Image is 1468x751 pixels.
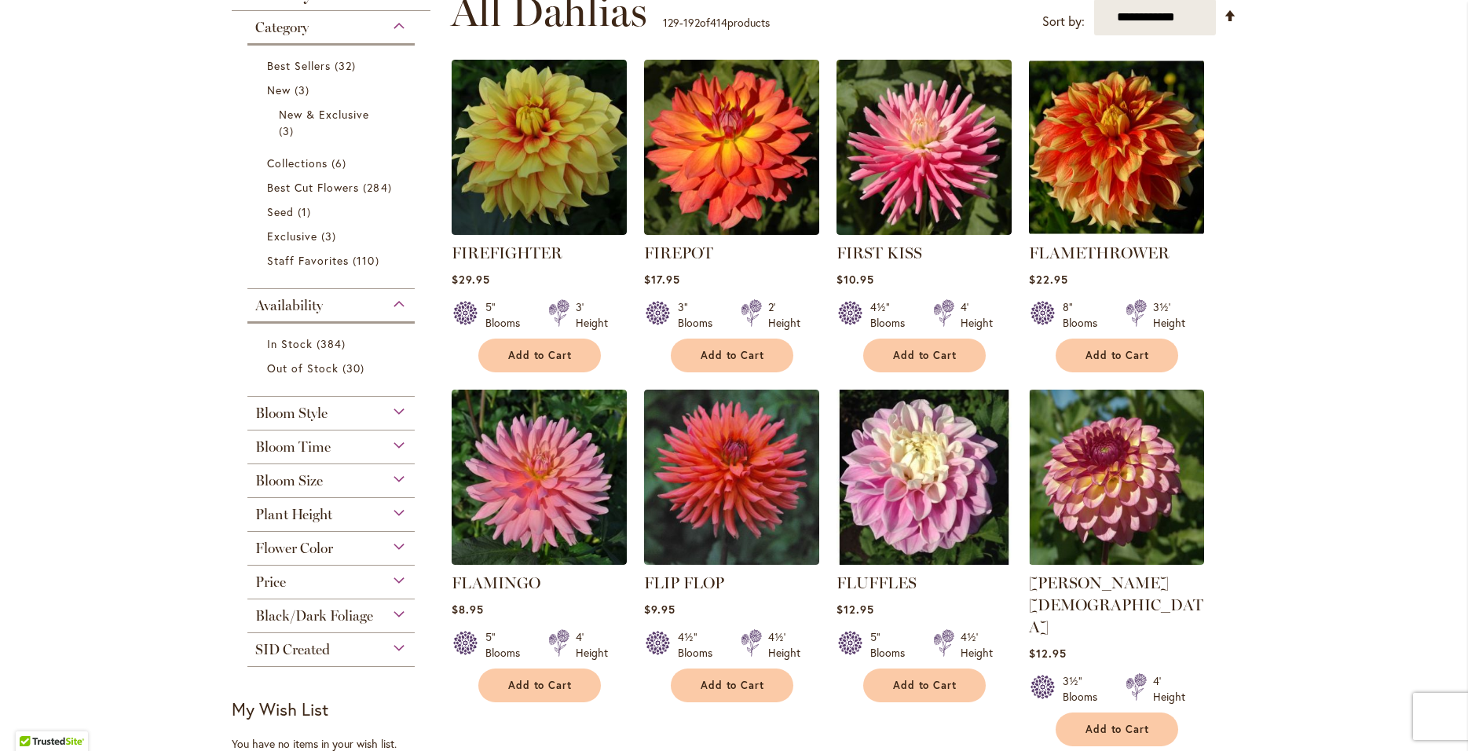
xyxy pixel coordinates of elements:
[255,607,373,625] span: Black/Dark Foliage
[478,339,601,372] button: Add to Cart
[452,244,562,262] a: FIREFIGHTER
[863,339,986,372] button: Add to Cart
[255,540,333,557] span: Flower Color
[331,155,350,171] span: 6
[267,204,294,219] span: Seed
[837,244,922,262] a: FIRST KISS
[1153,299,1185,331] div: 3½' Height
[870,629,914,661] div: 5" Blooms
[335,57,360,74] span: 32
[768,629,800,661] div: 4½' Height
[279,107,370,122] span: New & Exclusive
[452,60,627,235] img: FIREFIGHTER
[683,15,700,30] span: 192
[267,82,400,98] a: New
[1153,673,1185,705] div: 4' Height
[452,272,490,287] span: $29.95
[1029,60,1204,235] img: FLAMETHROWER
[644,390,819,565] img: FLIP FLOP
[267,229,317,244] span: Exclusive
[1063,673,1107,705] div: 3½" Blooms
[317,335,350,352] span: 384
[837,272,874,287] span: $10.95
[1042,7,1085,36] label: Sort by:
[576,629,608,661] div: 4' Height
[1029,272,1068,287] span: $22.95
[267,360,400,376] a: Out of Stock 30
[678,299,722,331] div: 3" Blooms
[1029,390,1204,565] img: Foxy Lady
[1056,713,1178,746] button: Add to Cart
[1085,349,1150,362] span: Add to Cart
[363,179,395,196] span: 284
[671,339,793,372] button: Add to Cart
[267,180,360,195] span: Best Cut Flowers
[267,361,339,375] span: Out of Stock
[267,82,291,97] span: New
[267,253,350,268] span: Staff Favorites
[232,698,328,720] strong: My Wish List
[267,58,331,73] span: Best Sellers
[644,602,675,617] span: $9.95
[353,252,383,269] span: 110
[1029,646,1067,661] span: $12.95
[298,203,315,220] span: 1
[1029,573,1203,636] a: [PERSON_NAME][DEMOGRAPHIC_DATA]
[267,57,400,74] a: Best Sellers
[870,299,914,331] div: 4½" Blooms
[644,60,819,235] img: FIREPOT
[644,553,819,568] a: FLIP FLOP
[255,405,328,422] span: Bloom Style
[255,506,332,523] span: Plant Height
[508,679,573,692] span: Add to Cart
[508,349,573,362] span: Add to Cart
[1029,244,1170,262] a: FLAMETHROWER
[267,156,328,170] span: Collections
[267,228,400,244] a: Exclusive
[701,679,765,692] span: Add to Cart
[255,297,323,314] span: Availability
[255,438,331,456] span: Bloom Time
[279,106,388,139] a: New &amp; Exclusive
[267,252,400,269] a: Staff Favorites
[452,223,627,238] a: FIREFIGHTER
[1056,339,1178,372] button: Add to Cart
[255,641,330,658] span: SID Created
[837,60,1012,235] img: FIRST KISS
[452,390,627,565] img: FLAMINGO
[478,669,601,702] button: Add to Cart
[663,10,770,35] p: - of products
[576,299,608,331] div: 3' Height
[837,390,1012,565] img: FLUFFLES
[671,669,793,702] button: Add to Cart
[267,155,400,171] a: Collections
[961,299,993,331] div: 4' Height
[837,602,874,617] span: $12.95
[279,123,298,139] span: 3
[485,299,529,331] div: 5" Blooms
[321,228,340,244] span: 3
[893,679,957,692] span: Add to Cart
[267,203,400,220] a: Seed
[644,223,819,238] a: FIREPOT
[837,573,917,592] a: FLUFFLES
[863,669,986,702] button: Add to Cart
[893,349,957,362] span: Add to Cart
[644,272,680,287] span: $17.95
[255,573,286,591] span: Price
[768,299,800,331] div: 2' Height
[342,360,368,376] span: 30
[12,695,56,739] iframe: Launch Accessibility Center
[644,244,713,262] a: FIREPOT
[710,15,727,30] span: 414
[961,629,993,661] div: 4½' Height
[255,472,323,489] span: Bloom Size
[295,82,313,98] span: 3
[678,629,722,661] div: 4½" Blooms
[267,179,400,196] a: Best Cut Flowers
[644,573,724,592] a: FLIP FLOP
[267,336,313,351] span: In Stock
[1085,723,1150,736] span: Add to Cart
[452,553,627,568] a: FLAMINGO
[837,553,1012,568] a: FLUFFLES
